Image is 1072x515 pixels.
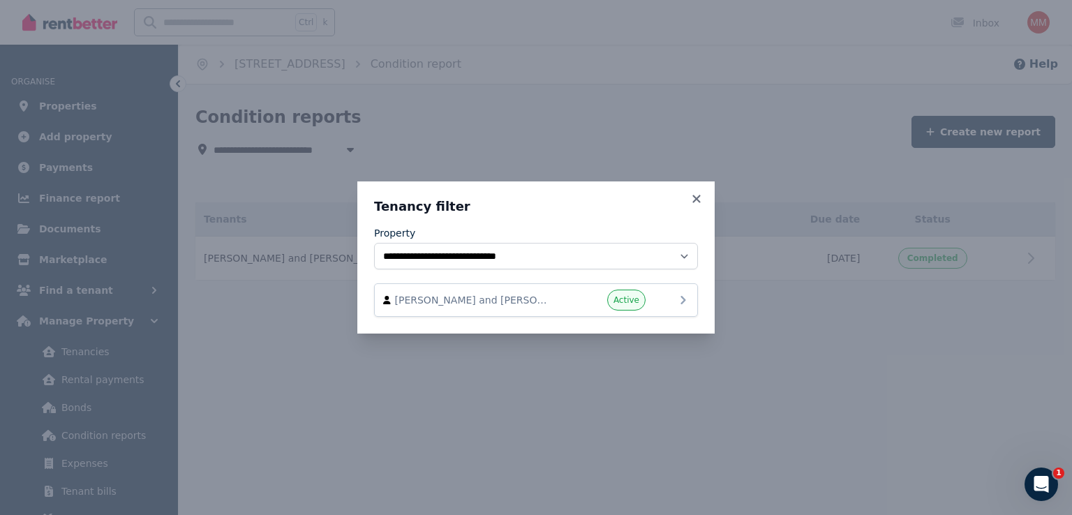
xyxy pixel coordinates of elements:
[613,294,639,306] span: Active
[1025,468,1058,501] iframe: Intercom live chat
[374,198,698,215] h3: Tenancy filter
[374,283,698,317] a: [PERSON_NAME] and [PERSON_NAME]Active
[374,226,415,240] label: Property
[395,293,554,307] span: [PERSON_NAME] and [PERSON_NAME]
[1053,468,1064,479] span: 1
